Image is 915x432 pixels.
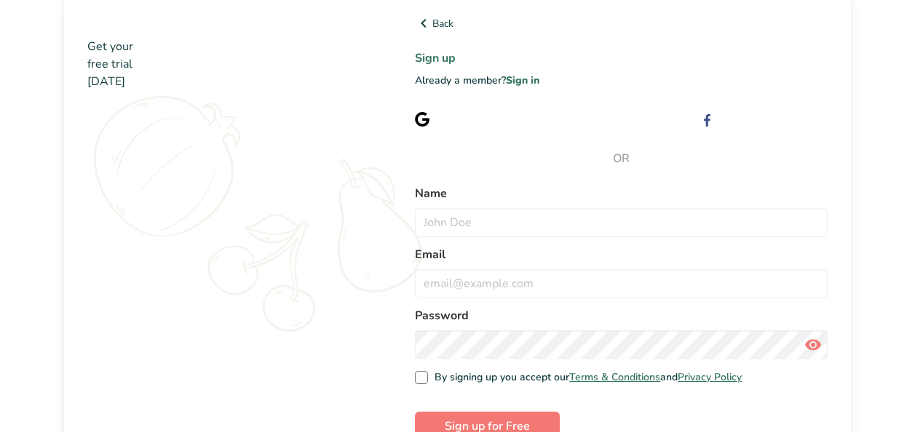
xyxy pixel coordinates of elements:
[415,246,828,263] label: Email
[415,73,828,88] p: Already a member?
[415,307,828,324] label: Password
[441,111,533,127] div: Sign up
[569,370,660,384] a: Terms & Conditions
[87,38,368,90] h2: Get your free trial [DATE]
[415,185,828,202] label: Name
[506,73,539,87] a: Sign in
[759,112,828,126] span: with Facebook
[678,370,742,384] a: Privacy Policy
[415,150,828,167] span: OR
[415,15,828,32] a: Back
[476,112,533,126] span: with Google
[415,269,828,298] input: email@example.com
[87,15,229,33] img: Food Label Maker
[415,208,828,237] input: John Doe
[724,111,828,127] div: Sign up
[415,49,828,67] h1: Sign up
[428,371,742,384] span: By signing up you accept our and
